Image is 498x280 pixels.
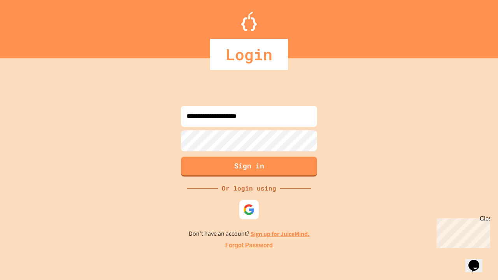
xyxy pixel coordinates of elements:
iframe: chat widget [465,249,490,272]
p: Don't have an account? [189,229,310,239]
div: Login [210,39,288,70]
iframe: chat widget [433,215,490,248]
div: Chat with us now!Close [3,3,54,49]
img: Logo.svg [241,12,257,31]
img: google-icon.svg [243,204,255,215]
button: Sign in [181,157,317,177]
a: Sign up for JuiceMind. [251,230,310,238]
div: Or login using [218,184,280,193]
a: Forgot Password [225,241,273,250]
